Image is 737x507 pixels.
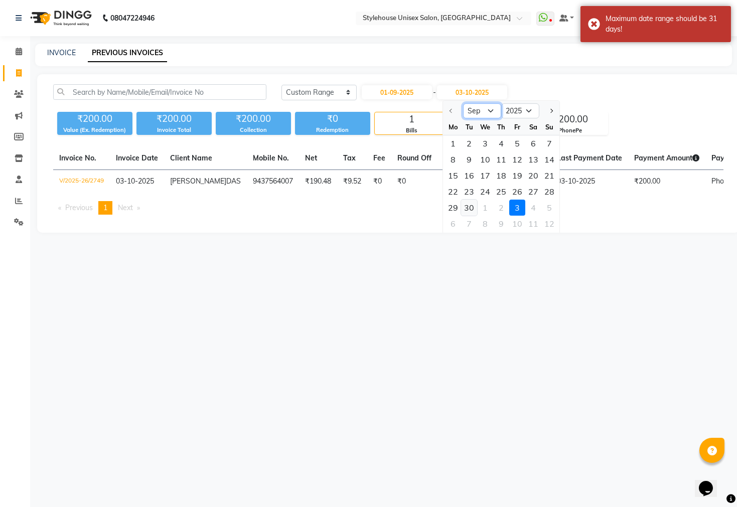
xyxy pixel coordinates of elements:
div: Sunday, September 14, 2025 [541,151,557,167]
span: Mobile No. [253,153,289,162]
div: Monday, October 6, 2025 [445,216,461,232]
div: Thursday, October 9, 2025 [493,216,509,232]
div: Friday, September 19, 2025 [509,167,525,184]
div: Tuesday, October 7, 2025 [461,216,477,232]
div: 28 [541,184,557,200]
div: ₹200.00 [216,112,291,126]
div: Thursday, September 25, 2025 [493,184,509,200]
div: Friday, September 5, 2025 [509,135,525,151]
span: 03-10-2025 [116,177,154,186]
a: PREVIOUS INVOICES [88,44,167,62]
div: Monday, September 22, 2025 [445,184,461,200]
div: Th [493,119,509,135]
div: 2 [493,200,509,216]
span: Last Payment Date [557,153,622,162]
div: 6 [525,135,541,151]
div: 14 [541,151,557,167]
div: 4 [493,135,509,151]
div: 10 [477,151,493,167]
div: Thursday, September 4, 2025 [493,135,509,151]
div: 24 [477,184,493,200]
div: Wednesday, September 3, 2025 [477,135,493,151]
span: Invoice Date [116,153,158,162]
div: 22 [445,184,461,200]
div: Collection [216,126,291,134]
span: 1 [103,203,107,212]
div: 10 [509,216,525,232]
td: 03-10-2025 [551,170,628,194]
div: ₹200.00 [533,112,608,126]
td: ₹200.00 [628,170,705,194]
div: Wednesday, October 1, 2025 [477,200,493,216]
div: 12 [541,216,557,232]
div: 21 [541,167,557,184]
div: Thursday, September 11, 2025 [493,151,509,167]
nav: Pagination [53,201,723,215]
div: Monday, September 29, 2025 [445,200,461,216]
div: 5 [541,200,557,216]
div: 19 [509,167,525,184]
select: Select month [463,103,501,118]
div: Saturday, September 20, 2025 [525,167,541,184]
div: 26 [509,184,525,200]
div: 9 [493,216,509,232]
td: ₹200.00 [437,170,476,194]
span: Fee [373,153,385,162]
div: Su [541,119,557,135]
div: Thursday, September 18, 2025 [493,167,509,184]
div: 23 [461,184,477,200]
div: Tuesday, September 16, 2025 [461,167,477,184]
div: 20 [525,167,541,184]
div: 3 [477,135,493,151]
div: Tuesday, September 2, 2025 [461,135,477,151]
div: PhonePe [533,126,608,135]
span: Net [305,153,317,162]
div: Tuesday, September 30, 2025 [461,200,477,216]
span: Round Off [397,153,431,162]
span: Tax [343,153,356,162]
div: Tu [461,119,477,135]
div: Sunday, October 12, 2025 [541,216,557,232]
span: Next [118,203,133,212]
b: 08047224946 [110,4,155,32]
div: 1 [477,200,493,216]
td: ₹0 [367,170,391,194]
input: Search by Name/Mobile/Email/Invoice No [53,84,266,100]
span: Payment Amount [634,153,699,162]
div: Wednesday, September 24, 2025 [477,184,493,200]
div: Wednesday, September 17, 2025 [477,167,493,184]
div: 13 [525,151,541,167]
div: Thursday, October 2, 2025 [493,200,509,216]
div: 8 [445,151,461,167]
div: Sunday, October 5, 2025 [541,200,557,216]
iframe: chat widget [695,467,727,497]
div: 12 [509,151,525,167]
div: Sunday, September 21, 2025 [541,167,557,184]
div: 30 [461,200,477,216]
span: Client Name [170,153,212,162]
div: Sa [525,119,541,135]
div: 9 [461,151,477,167]
span: - [433,87,436,98]
div: Fr [509,119,525,135]
div: 3 [509,200,525,216]
td: 9437564007 [247,170,299,194]
div: Redemption [295,126,370,134]
td: ₹0 [391,170,437,194]
td: ₹9.52 [337,170,367,194]
div: 7 [541,135,557,151]
div: Saturday, September 27, 2025 [525,184,541,200]
div: 5 [509,135,525,151]
div: 2 [461,135,477,151]
input: Start Date [362,85,432,99]
td: ₹190.48 [299,170,337,194]
div: 4 [525,200,541,216]
div: Invoice Total [136,126,212,134]
div: Friday, October 10, 2025 [509,216,525,232]
div: ₹200.00 [136,112,212,126]
img: logo [26,4,94,32]
div: Sunday, September 7, 2025 [541,135,557,151]
div: Monday, September 8, 2025 [445,151,461,167]
div: Tuesday, September 9, 2025 [461,151,477,167]
div: Sunday, September 28, 2025 [541,184,557,200]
